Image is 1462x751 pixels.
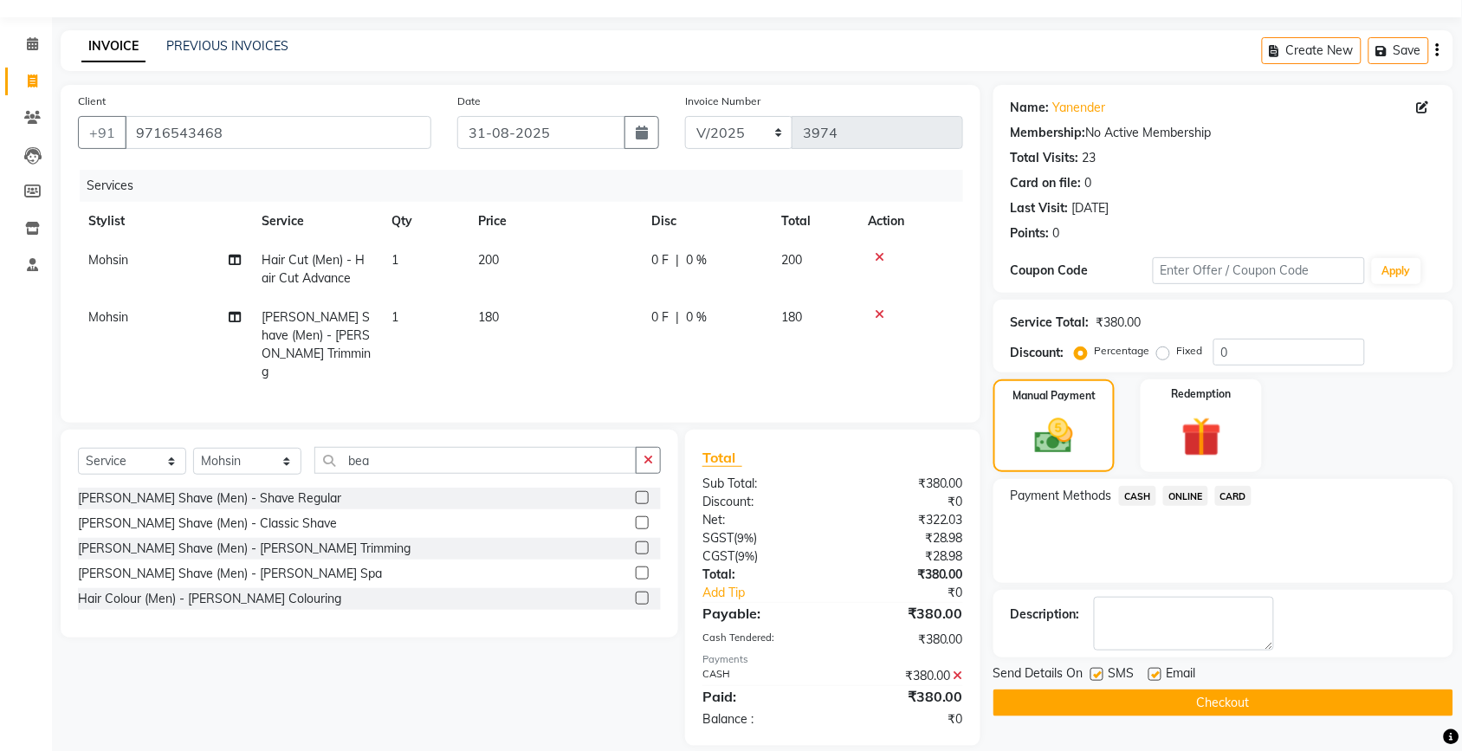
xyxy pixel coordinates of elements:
div: Description: [1011,605,1080,624]
span: Send Details On [993,664,1084,686]
th: Stylist [78,202,251,241]
div: ₹380.00 [832,667,976,685]
div: Name: [1011,99,1050,117]
div: Total Visits: [1011,149,1079,167]
div: Net: [689,511,833,529]
label: Redemption [1172,386,1232,402]
span: Mohsin [88,252,128,268]
div: Coupon Code [1011,262,1153,280]
button: +91 [78,116,126,149]
div: Balance : [689,710,833,728]
span: CGST [702,548,734,564]
label: Manual Payment [1012,388,1096,404]
span: 1 [391,252,398,268]
span: Total [702,449,742,467]
span: 0 F [651,308,669,327]
div: Payable: [689,603,833,624]
button: Save [1368,37,1429,64]
div: ₹380.00 [832,603,976,624]
div: Cash Tendered: [689,631,833,649]
div: ₹28.98 [832,529,976,547]
span: 0 % [686,251,707,269]
label: Invoice Number [685,94,760,109]
div: ₹380.00 [832,631,976,649]
span: 1 [391,309,398,325]
span: | [676,308,679,327]
button: Apply [1372,258,1421,284]
div: Sub Total: [689,475,833,493]
div: Discount: [689,493,833,511]
span: [PERSON_NAME] Shave (Men) - [PERSON_NAME] Trimming [262,309,371,379]
div: 0 [1053,224,1060,243]
div: ₹28.98 [832,547,976,566]
div: Membership: [1011,124,1086,142]
th: Qty [381,202,468,241]
th: Price [468,202,641,241]
div: Services [80,170,976,202]
div: Points: [1011,224,1050,243]
span: 0 F [651,251,669,269]
span: 180 [478,309,499,325]
span: 200 [781,252,802,268]
input: Enter Offer / Coupon Code [1153,257,1365,284]
div: Last Visit: [1011,199,1069,217]
div: [PERSON_NAME] Shave (Men) - Shave Regular [78,489,341,508]
span: 9% [738,549,754,563]
span: | [676,251,679,269]
span: ONLINE [1163,486,1208,506]
div: ₹380.00 [832,686,976,707]
span: 200 [478,252,499,268]
span: 0 % [686,308,707,327]
span: 180 [781,309,802,325]
span: Payment Methods [1011,487,1112,505]
span: SGST [702,530,734,546]
span: Email [1167,664,1196,686]
div: Service Total: [1011,314,1090,332]
div: No Active Membership [1011,124,1436,142]
a: Yanender [1053,99,1106,117]
div: Paid: [689,686,833,707]
span: CASH [1119,486,1156,506]
label: Percentage [1095,343,1150,359]
div: ₹380.00 [1096,314,1142,332]
label: Client [78,94,106,109]
div: ₹380.00 [832,475,976,493]
div: ₹380.00 [832,566,976,584]
label: Date [457,94,481,109]
th: Service [251,202,381,241]
input: Search or Scan [314,447,637,474]
div: CASH [689,667,833,685]
div: [PERSON_NAME] Shave (Men) - [PERSON_NAME] Trimming [78,540,411,558]
div: ( ) [689,529,833,547]
span: 9% [737,531,754,545]
a: Add Tip [689,584,857,602]
a: PREVIOUS INVOICES [166,38,288,54]
th: Disc [641,202,771,241]
div: [DATE] [1072,199,1109,217]
th: Action [857,202,963,241]
div: Payments [702,652,963,667]
div: ₹322.03 [832,511,976,529]
div: ( ) [689,547,833,566]
div: ₹0 [832,493,976,511]
div: [PERSON_NAME] Shave (Men) - Classic Shave [78,515,337,533]
span: Mohsin [88,309,128,325]
span: Hair Cut (Men) - Hair Cut Advance [262,252,365,286]
div: Card on file: [1011,174,1082,192]
div: Discount: [1011,344,1064,362]
div: 0 [1085,174,1092,192]
div: Hair Colour (Men) - [PERSON_NAME] Colouring [78,590,341,608]
div: [PERSON_NAME] Shave (Men) - [PERSON_NAME] Spa [78,565,382,583]
th: Total [771,202,857,241]
input: Search by Name/Mobile/Email/Code [125,116,431,149]
div: Total: [689,566,833,584]
span: SMS [1109,664,1135,686]
div: 23 [1083,149,1096,167]
a: INVOICE [81,31,146,62]
label: Fixed [1177,343,1203,359]
button: Checkout [993,689,1453,716]
div: ₹0 [832,710,976,728]
button: Create New [1262,37,1362,64]
span: CARD [1215,486,1252,506]
img: _cash.svg [1023,414,1085,458]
